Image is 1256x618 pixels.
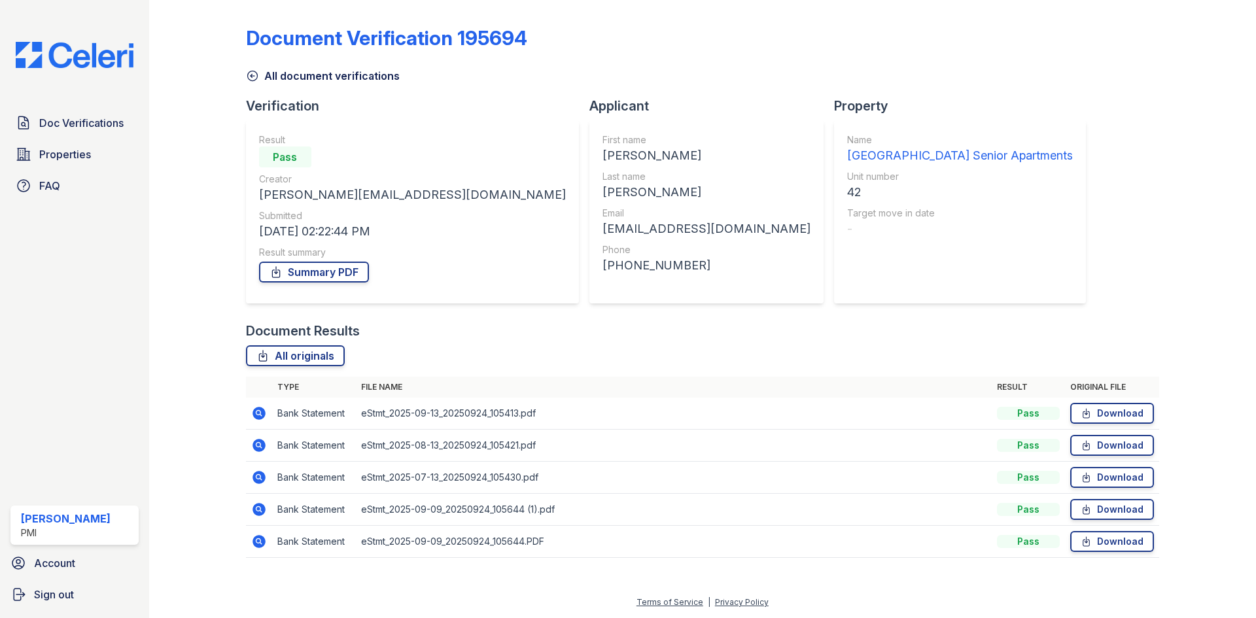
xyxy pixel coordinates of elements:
[34,587,74,602] span: Sign out
[602,170,811,183] div: Last name
[847,207,1073,220] div: Target move in date
[834,97,1096,115] div: Property
[637,597,703,607] a: Terms of Service
[997,439,1060,452] div: Pass
[259,186,566,204] div: [PERSON_NAME][EMAIL_ADDRESS][DOMAIN_NAME]
[21,526,111,540] div: PMI
[847,133,1073,165] a: Name [GEOGRAPHIC_DATA] Senior Apartments
[39,178,60,194] span: FAQ
[272,430,356,462] td: Bank Statement
[34,555,75,571] span: Account
[259,246,566,259] div: Result summary
[602,256,811,275] div: [PHONE_NUMBER]
[847,220,1073,238] div: -
[847,146,1073,165] div: [GEOGRAPHIC_DATA] Senior Apartments
[356,494,992,526] td: eStmt_2025-09-09_20250924_105644 (1).pdf
[272,398,356,430] td: Bank Statement
[847,183,1073,201] div: 42
[997,503,1060,516] div: Pass
[356,398,992,430] td: eStmt_2025-09-13_20250924_105413.pdf
[259,173,566,186] div: Creator
[5,581,144,608] a: Sign out
[847,133,1073,146] div: Name
[259,262,369,283] a: Summary PDF
[997,535,1060,548] div: Pass
[272,494,356,526] td: Bank Statement
[847,170,1073,183] div: Unit number
[5,550,144,576] a: Account
[1070,467,1154,488] a: Download
[602,207,811,220] div: Email
[602,146,811,165] div: [PERSON_NAME]
[1070,403,1154,424] a: Download
[1070,435,1154,456] a: Download
[708,597,710,607] div: |
[39,115,124,131] span: Doc Verifications
[246,68,400,84] a: All document verifications
[246,322,360,340] div: Document Results
[602,133,811,146] div: First name
[259,133,566,146] div: Result
[259,222,566,241] div: [DATE] 02:22:44 PM
[356,430,992,462] td: eStmt_2025-08-13_20250924_105421.pdf
[10,173,139,199] a: FAQ
[997,407,1060,420] div: Pass
[259,209,566,222] div: Submitted
[356,377,992,398] th: File name
[246,97,589,115] div: Verification
[246,26,527,50] div: Document Verification 195694
[356,462,992,494] td: eStmt_2025-07-13_20250924_105430.pdf
[259,146,311,167] div: Pass
[356,526,992,558] td: eStmt_2025-09-09_20250924_105644.PDF
[602,220,811,238] div: [EMAIL_ADDRESS][DOMAIN_NAME]
[589,97,834,115] div: Applicant
[992,377,1065,398] th: Result
[272,377,356,398] th: Type
[5,42,144,68] img: CE_Logo_Blue-a8612792a0a2168367f1c8372b55b34899dd931a85d93a1a3d3e32e68fde9ad4.png
[10,141,139,167] a: Properties
[1065,377,1159,398] th: Original file
[10,110,139,136] a: Doc Verifications
[39,146,91,162] span: Properties
[602,183,811,201] div: [PERSON_NAME]
[272,526,356,558] td: Bank Statement
[997,471,1060,484] div: Pass
[272,462,356,494] td: Bank Statement
[1070,499,1154,520] a: Download
[715,597,769,607] a: Privacy Policy
[602,243,811,256] div: Phone
[21,511,111,526] div: [PERSON_NAME]
[1070,531,1154,552] a: Download
[246,345,345,366] a: All originals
